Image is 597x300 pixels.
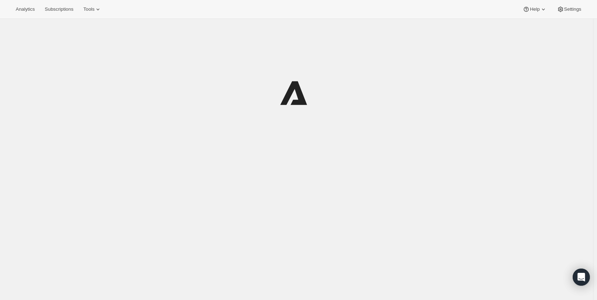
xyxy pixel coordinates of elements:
span: Analytics [16,6,35,12]
button: Tools [79,4,106,14]
button: Help [518,4,551,14]
button: Settings [553,4,586,14]
span: Settings [564,6,581,12]
button: Subscriptions [40,4,78,14]
span: Help [530,6,539,12]
div: Open Intercom Messenger [573,269,590,286]
span: Subscriptions [45,6,73,12]
button: Analytics [11,4,39,14]
span: Tools [83,6,94,12]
